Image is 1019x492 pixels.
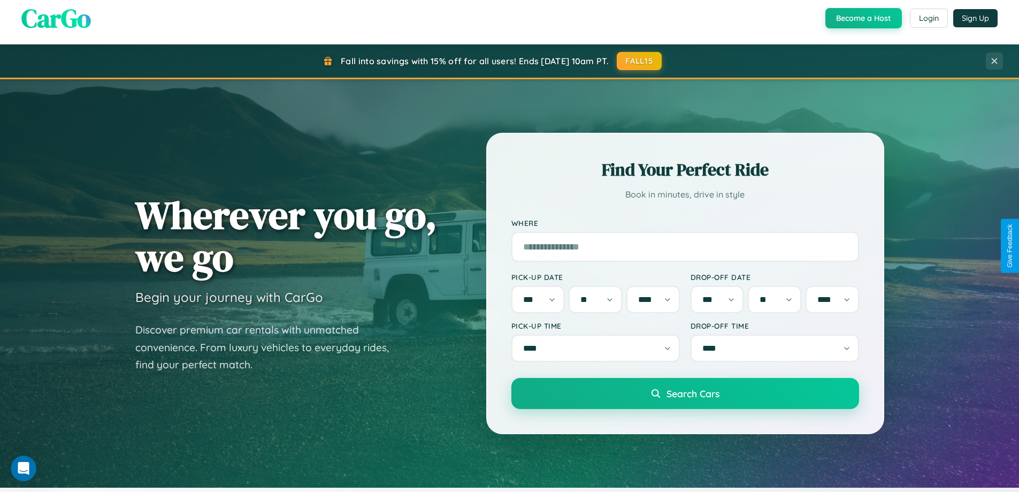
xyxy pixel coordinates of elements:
span: Fall into savings with 15% off for all users! Ends [DATE] 10am PT. [341,56,609,66]
button: Login [910,9,948,28]
h3: Begin your journey with CarGo [135,289,323,305]
label: Drop-off Date [691,273,859,282]
label: Where [511,218,859,228]
button: Sign Up [953,9,998,27]
label: Drop-off Time [691,321,859,330]
button: FALL15 [617,52,662,70]
h1: Wherever you go, we go [135,194,437,278]
div: Give Feedback [1006,224,1014,268]
h2: Find Your Perfect Ride [511,158,859,181]
span: CarGo [21,1,91,36]
button: Become a Host [825,8,902,28]
p: Book in minutes, drive in style [511,187,859,202]
button: Search Cars [511,378,859,409]
p: Discover premium car rentals with unmatched convenience. From luxury vehicles to everyday rides, ... [135,321,403,374]
iframe: Intercom live chat [11,456,36,481]
label: Pick-up Time [511,321,680,330]
label: Pick-up Date [511,273,680,282]
span: Search Cars [666,388,719,399]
